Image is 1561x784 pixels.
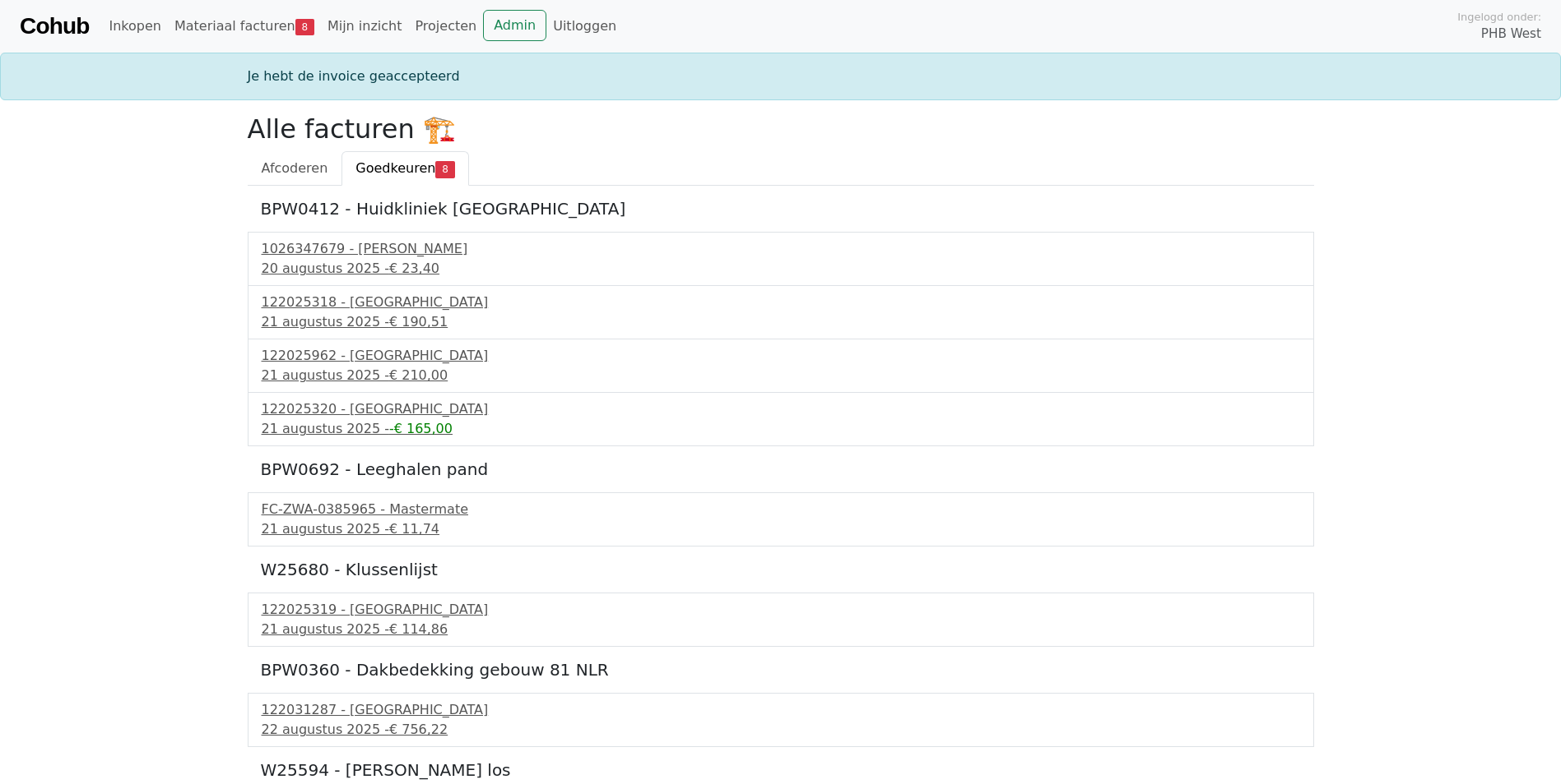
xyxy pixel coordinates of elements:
[341,151,468,186] a: Goedkeuren8
[261,560,1301,579] h5: W25680 - Klussenlijst
[262,600,1300,620] div: 122025319 - [GEOGRAPHIC_DATA]
[261,660,1301,680] h5: BPW0360 - Dakbedekking gebouw 81 NLR
[1481,25,1541,44] span: PHB West
[1457,9,1541,25] span: Ingelogd onder:
[262,620,1300,639] div: 21 augustus 2025 -
[389,261,439,276] span: € 23,40
[262,346,1300,366] div: 122025962 - [GEOGRAPHIC_DATA]
[262,239,1300,279] a: 1026347679 - [PERSON_NAME]20 augustus 2025 -€ 23,40
[389,367,448,383] span: € 210,00
[435,161,454,178] span: 8
[168,10,321,43] a: Materiaal facturen8
[483,10,546,41] a: Admin
[262,312,1300,332] div: 21 augustus 2025 -
[262,500,1300,539] a: FC-ZWA-0385965 - Mastermate21 augustus 2025 -€ 11,74
[262,399,1300,419] div: 122025320 - [GEOGRAPHIC_DATA]
[262,239,1300,259] div: 1026347679 - [PERSON_NAME]
[262,600,1300,639] a: 122025319 - [GEOGRAPHIC_DATA]21 augustus 2025 -€ 114,86
[262,346,1300,385] a: 122025962 - [GEOGRAPHIC_DATA]21 augustus 2025 -€ 210,00
[102,10,167,43] a: Inkopen
[262,366,1300,385] div: 21 augustus 2025 -
[389,621,448,637] span: € 114,86
[355,160,435,176] span: Goedkeuren
[261,199,1301,219] h5: BPW0412 - Huidkliniek [GEOGRAPHIC_DATA]
[262,700,1300,720] div: 122031287 - [GEOGRAPHIC_DATA]
[389,722,448,737] span: € 756,22
[262,720,1300,740] div: 22 augustus 2025 -
[262,700,1300,740] a: 122031287 - [GEOGRAPHIC_DATA]22 augustus 2025 -€ 756,22
[262,399,1300,439] a: 122025320 - [GEOGRAPHIC_DATA]21 augustus 2025 --€ 165,00
[389,421,453,436] span: -€ 165,00
[262,293,1300,312] div: 122025318 - [GEOGRAPHIC_DATA]
[262,519,1300,539] div: 21 augustus 2025 -
[389,314,448,330] span: € 190,51
[262,160,328,176] span: Afcoderen
[238,67,1324,86] div: Je hebt de invoice geaccepteerd
[546,10,623,43] a: Uitloggen
[262,293,1300,332] a: 122025318 - [GEOGRAPHIC_DATA]21 augustus 2025 -€ 190,51
[248,113,1314,145] h2: Alle facturen 🏗️
[262,419,1300,439] div: 21 augustus 2025 -
[321,10,409,43] a: Mijn inzicht
[262,259,1300,279] div: 20 augustus 2025 -
[389,521,439,537] span: € 11,74
[261,459,1301,479] h5: BPW0692 - Leeghalen pand
[408,10,483,43] a: Projecten
[261,760,1301,780] h5: W25594 - [PERSON_NAME] los
[248,151,342,186] a: Afcoderen
[20,7,89,46] a: Cohub
[295,19,314,35] span: 8
[262,500,1300,519] div: FC-ZWA-0385965 - Mastermate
